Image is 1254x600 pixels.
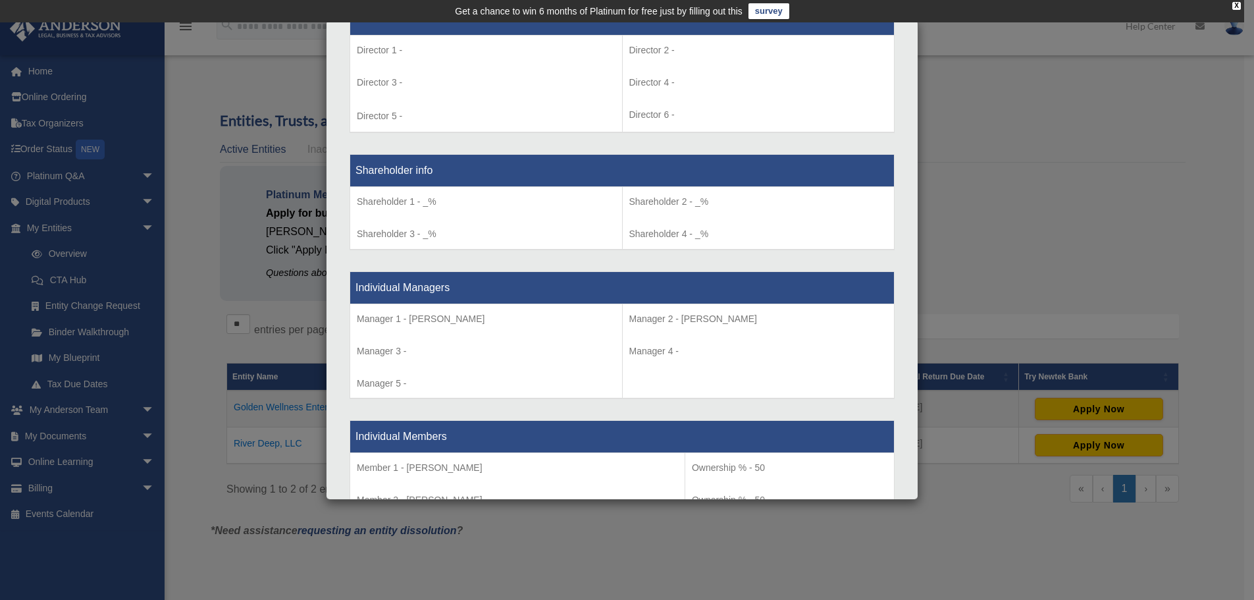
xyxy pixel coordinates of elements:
[629,226,888,242] p: Shareholder 4 - _%
[350,36,623,133] td: Director 5 -
[629,311,888,327] p: Manager 2 - [PERSON_NAME]
[357,343,615,360] p: Manager 3 -
[629,74,888,91] p: Director 4 -
[357,194,615,210] p: Shareholder 1 - _%
[455,3,743,19] div: Get a chance to win 6 months of Platinum for free just by filling out this
[357,74,615,91] p: Director 3 -
[357,492,678,508] p: Member 2 - [PERSON_NAME]
[350,271,895,304] th: Individual Managers
[357,311,615,327] p: Manager 1 - [PERSON_NAME]
[629,42,888,59] p: Director 2 -
[629,194,888,210] p: Shareholder 2 - _%
[357,42,615,59] p: Director 1 -
[357,226,615,242] p: Shareholder 3 - _%
[357,460,678,476] p: Member 1 - [PERSON_NAME]
[629,107,888,123] p: Director 6 -
[748,3,789,19] a: survey
[692,460,887,476] p: Ownership % - 50
[629,343,888,360] p: Manager 4 -
[350,155,895,187] th: Shareholder info
[357,375,615,392] p: Manager 5 -
[692,492,887,508] p: Ownership % - 50
[350,421,895,453] th: Individual Members
[1232,2,1241,10] div: close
